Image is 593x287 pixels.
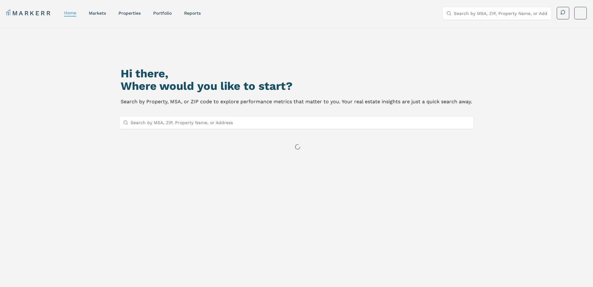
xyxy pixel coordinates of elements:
[184,11,201,16] a: reports
[121,67,472,80] h1: Hi there,
[89,11,106,16] a: markets
[131,116,470,129] input: Search by MSA, ZIP, Property Name, or Address
[121,97,472,106] p: Search by Property, MSA, or ZIP code to explore performance metrics that matter to you. Your real...
[64,10,76,15] a: home
[6,9,52,17] a: MARKERR
[153,11,172,16] a: Portfolio
[454,7,548,20] input: Search by MSA, ZIP, Property Name, or Address
[118,11,141,16] a: properties
[121,80,472,92] h2: Where would you like to start?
